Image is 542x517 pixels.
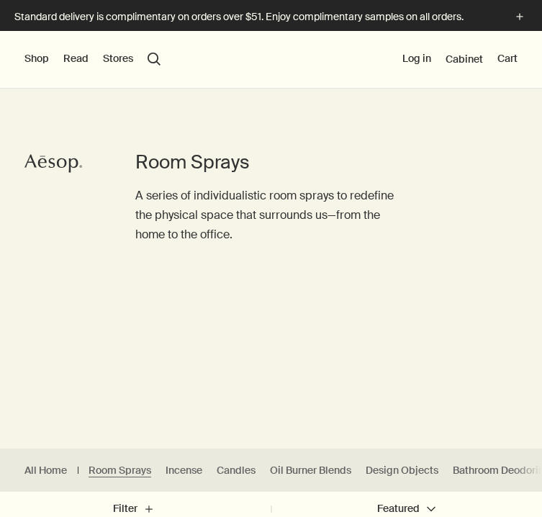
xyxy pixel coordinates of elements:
[103,52,133,66] button: Stores
[446,53,483,66] a: Cabinet
[21,149,86,181] a: Aesop
[135,150,407,175] h1: Room Sprays
[217,464,256,477] a: Candles
[402,52,431,66] button: Log in
[366,464,438,477] a: Design Objects
[24,31,161,89] nav: primary
[14,9,497,24] p: Standard delivery is complimentary on orders over $51. Enjoy complimentary samples on all orders.
[497,52,518,66] button: Cart
[24,153,82,174] svg: Aesop
[63,52,89,66] button: Read
[270,464,351,477] a: Oil Burner Blends
[135,186,407,245] p: A series of individualistic room sprays to redefine the physical space that surrounds us—from the...
[166,464,202,477] a: Incense
[89,464,151,477] a: Room Sprays
[14,9,528,25] button: Standard delivery is complimentary on orders over $51. Enjoy complimentary samples on all orders.
[24,464,67,477] a: All Home
[402,31,518,89] nav: supplementary
[148,53,161,66] button: Open search
[24,52,49,66] button: Shop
